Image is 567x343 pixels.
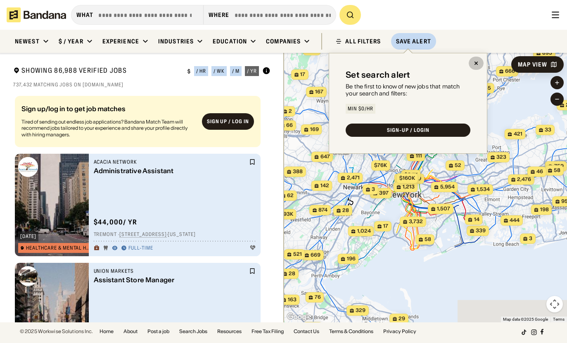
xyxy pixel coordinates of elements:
div: $ [187,68,191,75]
span: 33 [545,126,551,133]
div: Newest [15,38,40,45]
a: Terms (opens in new tab) [553,317,565,322]
div: Experience [102,38,139,45]
div: Tired of sending out endless job applications? Bandana Match Team will recommend jobs tailored to... [21,119,195,138]
span: 397 [379,190,388,197]
span: 2 [289,108,292,115]
div: Tremont · · [US_STATE] [94,231,256,238]
span: 421 [513,131,522,138]
div: [DATE] [20,234,36,239]
div: ALL FILTERS [345,38,381,44]
span: 46 [536,168,543,175]
span: 669 [311,252,320,259]
span: 1,024 [357,228,370,235]
div: Sign up / Log in [207,119,249,125]
a: About [123,329,138,334]
span: 388 [293,168,303,175]
span: 2,471 [346,174,359,181]
span: 142 [320,182,329,189]
span: 62 [287,192,294,199]
img: Bandana logotype [7,7,66,22]
div: $ / year [59,38,83,45]
div: Set search alert [346,70,410,80]
span: 329 [356,307,365,314]
span: 42,439 [403,175,421,182]
span: 3,732 [409,218,423,225]
div: © 2025 Workwise Solutions Inc. [20,329,93,334]
span: 28 [289,270,295,277]
span: 17 [300,71,305,78]
a: Contact Us [294,329,319,334]
span: 893 [542,50,552,57]
div: Min $0/hr [348,106,373,111]
span: 29 [399,315,405,322]
span: 52 [455,162,461,169]
span: 666 [505,68,515,75]
a: Resources [217,329,242,334]
div: Sign up/log in to get job matches [21,105,195,119]
span: 323 [496,154,506,161]
div: Acacia Network [94,159,248,165]
div: Map View [518,62,547,67]
div: / hr [196,69,206,74]
div: Save Alert [396,38,431,45]
div: Education [213,38,247,45]
span: 66 [286,122,293,129]
a: Home [100,329,114,334]
div: Be the first to know of new jobs that match your search and filters: [346,83,470,97]
span: 169 [310,126,318,133]
span: $93k [280,211,293,217]
a: Post a job [147,329,169,334]
img: Union Markets logo [18,266,38,286]
img: Acacia Network logo [18,157,38,177]
div: Showing 86,988 Verified Jobs [13,66,181,76]
span: 58 [425,236,431,243]
span: 255 [481,85,491,92]
div: SIGN-UP / LOGIN [387,128,429,133]
a: Terms & Conditions [329,329,373,334]
span: 1,213 [402,183,414,191]
div: Industries [158,38,194,45]
span: 111 [415,152,422,160]
span: 198 [540,206,548,213]
div: Assistant Store Manager [94,276,248,284]
span: $160k [399,175,415,181]
span: 521 [293,251,301,258]
a: Free Tax Filing [251,329,284,334]
span: 759 [554,163,563,170]
div: what [76,11,93,19]
span: 167 [315,88,323,95]
span: 76 [314,294,320,301]
span: 58 [554,167,560,174]
a: Privacy Policy [383,329,416,334]
span: 17 [383,223,388,230]
div: / yr [247,69,257,74]
span: 1,507 [437,205,450,212]
span: 2,476 [517,176,531,183]
div: 737,432 matching jobs on [DOMAIN_NAME] [13,81,270,88]
span: 163 [287,296,296,303]
span: 3 [372,186,375,193]
span: $76k [374,162,387,168]
div: / wk [214,69,225,74]
span: 196 [346,255,355,262]
span: 647 [320,153,330,160]
span: 3 [529,235,532,242]
span: 874 [318,207,327,214]
a: Open this area in Google Maps (opens a new window) [286,312,313,322]
div: Where [209,11,230,19]
div: $ 44,000 / yr [94,218,138,226]
div: / m [232,69,240,74]
div: Union Markets [94,268,248,274]
div: Companies [266,38,301,45]
span: 444 [510,217,520,224]
span: 28 [342,207,349,214]
div: Administrative Assistant [94,167,248,175]
span: 14 [474,216,479,223]
span: Map data ©2025 Google [503,317,548,322]
button: Map camera controls [546,296,563,312]
span: 5,954 [440,183,454,191]
div: Healthcare & Mental Health [26,245,90,250]
div: Full-time [128,245,154,252]
img: Google [286,312,313,322]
